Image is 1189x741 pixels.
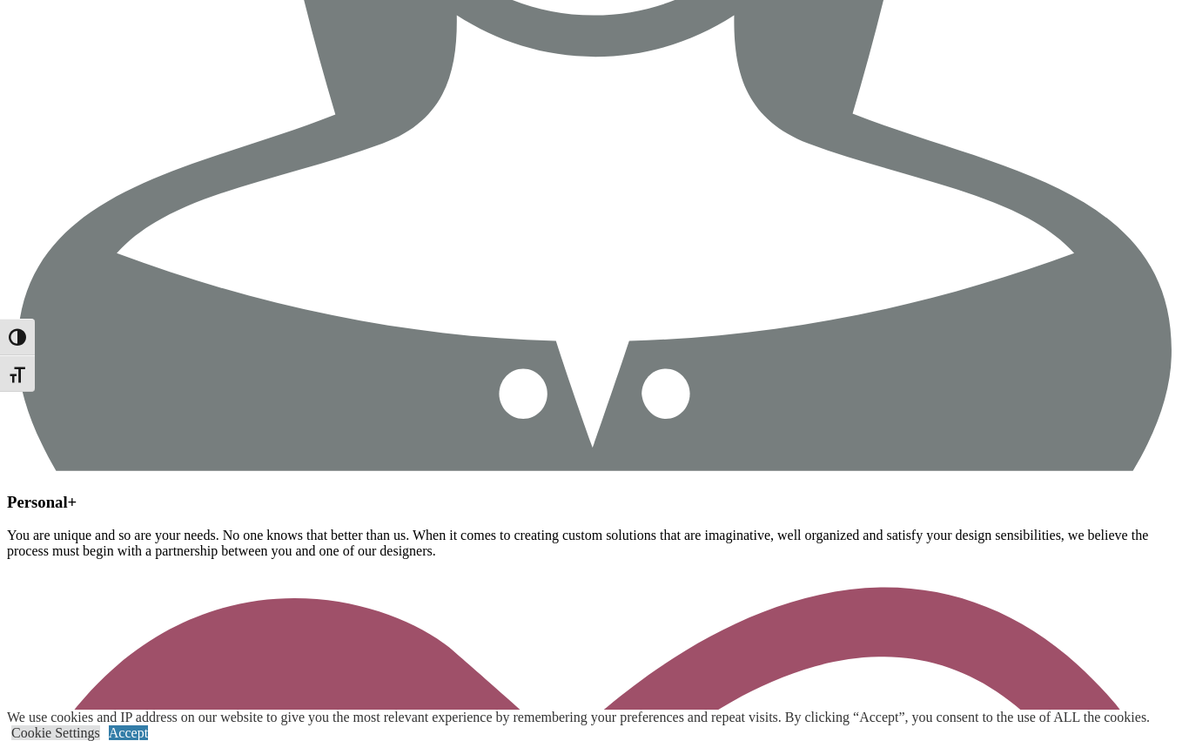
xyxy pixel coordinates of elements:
[7,710,1150,725] div: We use cookies and IP address on our website to give you the most relevant experience by remember...
[7,528,1182,559] p: You are unique and so are your needs. No one knows that better than us. When it comes to creating...
[109,725,148,740] a: Accept
[68,493,77,511] span: +
[11,725,100,740] a: Cookie Settings
[7,493,1182,512] h3: Personal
